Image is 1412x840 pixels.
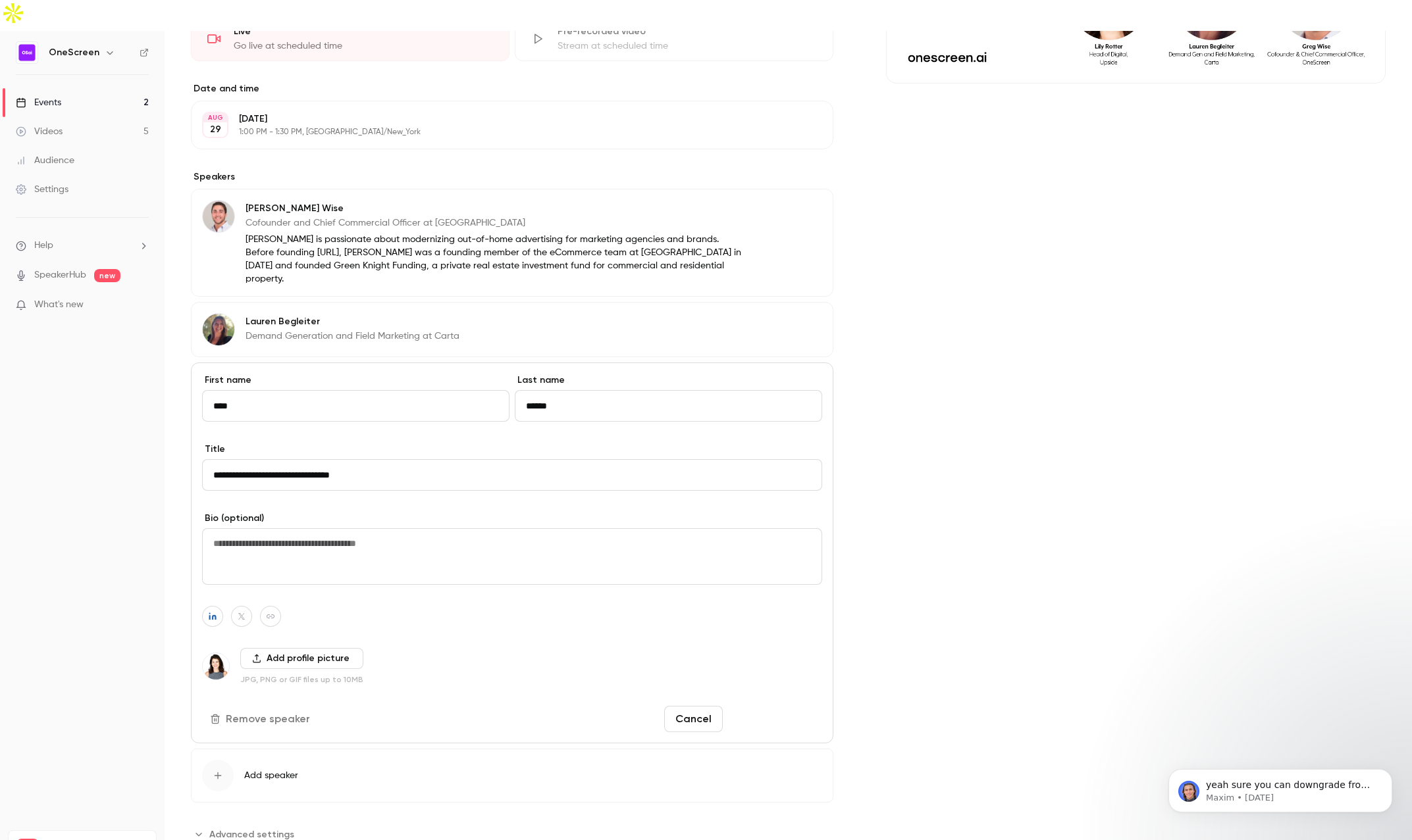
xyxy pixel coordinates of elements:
[191,82,833,95] label: Date and time
[244,769,298,782] span: Add speaker
[16,96,61,109] div: Events
[94,269,120,282] span: new
[191,170,833,184] label: Speakers
[16,154,74,167] div: Audience
[728,706,822,732] button: Save changes
[246,315,459,328] p: Lauren Begleiter
[203,653,229,679] img: Lily Rotter
[240,648,363,669] button: Add profile picture
[234,25,493,38] div: Live
[558,39,817,53] div: Stream at scheduled time
[34,268,86,282] a: SpeakerHub
[191,302,833,357] div: Lauren BegleiterLauren BegleiterDemand Generation and Field Marketing at Carta
[133,299,149,311] iframe: Noticeable Trigger
[16,183,68,196] div: Settings
[246,216,748,230] p: Cofounder and Chief Commercial Officer at [GEOGRAPHIC_DATA]
[191,749,833,803] button: Add speaker
[239,112,764,126] p: [DATE]
[664,706,723,732] button: Cancel
[203,314,234,345] img: Lauren Begleiter
[202,374,510,387] label: First name
[234,39,493,53] div: Go live at scheduled time
[246,330,459,343] p: Demand Generation and Field Marketing at Carta
[16,42,38,63] img: OneScreen
[49,46,99,59] h6: OneScreen
[34,298,84,312] span: What's new
[515,16,833,61] div: Pre-recorded videoStream at scheduled time
[16,239,149,253] li: help-dropdown-opener
[203,113,227,122] div: AUG
[202,706,321,732] button: Remove speaker
[1149,741,1412,833] iframe: Intercom notifications message
[202,443,822,456] label: Title
[191,16,510,61] div: LiveGo live at scheduled time
[202,512,822,525] label: Bio (optional)
[239,127,764,137] p: 1:00 PM - 1:30 PM, [GEOGRAPHIC_DATA]/New_York
[16,125,63,138] div: Videos
[34,239,53,253] span: Help
[240,674,363,685] p: JPG, PNG or GIF files up to 10MB
[191,189,833,297] div: Greg Wise[PERSON_NAME] WiseCofounder and Chief Commercial Officer at [GEOGRAPHIC_DATA][PERSON_NAM...
[246,233,748,285] p: [PERSON_NAME] is passionate about modernizing out-of-home advertising for marketing agencies and ...
[246,202,748,215] p: [PERSON_NAME] Wise
[558,25,817,38] div: Pre-recorded video
[515,374,822,387] label: Last name
[203,201,234,232] img: Greg Wise
[210,123,221,136] p: 29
